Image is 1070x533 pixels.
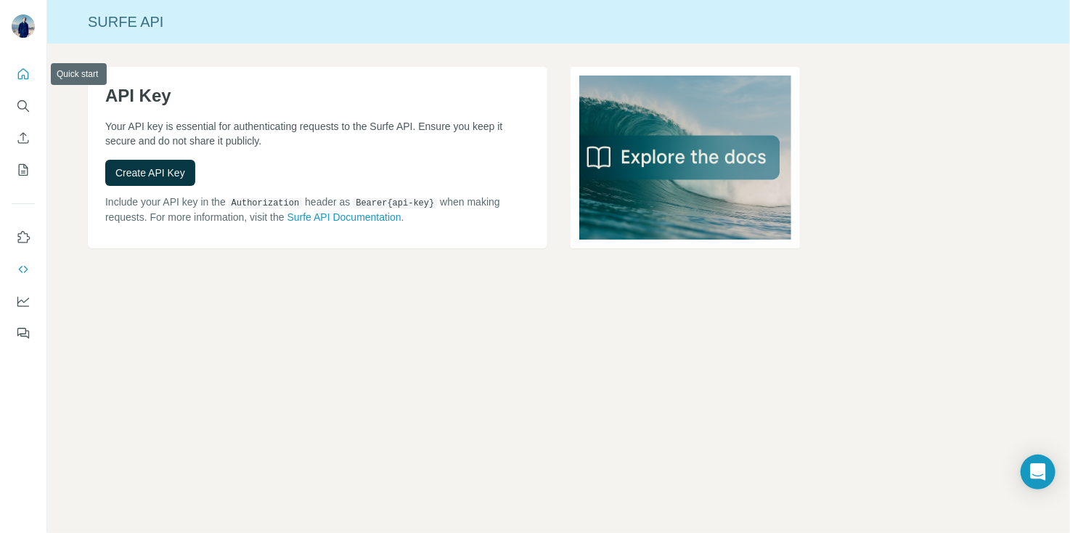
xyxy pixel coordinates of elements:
[12,224,35,251] button: Use Surfe on LinkedIn
[12,256,35,282] button: Use Surfe API
[105,84,530,107] h1: API Key
[1021,455,1055,489] div: Open Intercom Messenger
[12,61,35,87] button: Quick start
[105,195,530,224] p: Include your API key in the header as when making requests. For more information, visit the .
[47,12,1070,32] div: Surfe API
[115,166,185,180] span: Create API Key
[287,211,401,223] a: Surfe API Documentation
[12,125,35,151] button: Enrich CSV
[105,119,530,148] p: Your API key is essential for authenticating requests to the Surfe API. Ensure you keep it secure...
[12,93,35,119] button: Search
[12,15,35,38] img: Avatar
[12,320,35,346] button: Feedback
[12,157,35,183] button: My lists
[12,288,35,314] button: Dashboard
[353,198,437,208] code: Bearer {api-key}
[229,198,303,208] code: Authorization
[105,160,195,186] button: Create API Key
